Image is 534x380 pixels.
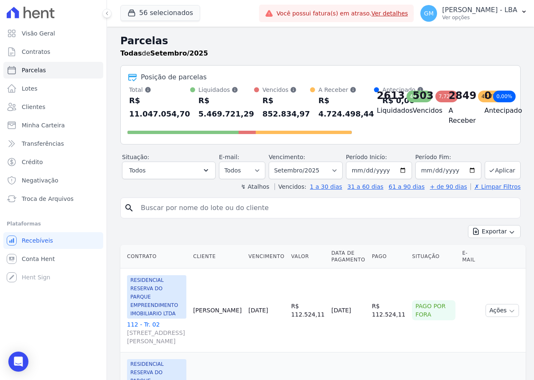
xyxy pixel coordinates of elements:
[442,6,517,14] p: [PERSON_NAME] - LBA
[288,245,328,269] th: Valor
[318,86,374,94] div: A Receber
[22,66,46,74] span: Parcelas
[245,245,287,269] th: Vencimento
[241,183,269,190] label: ↯ Atalhos
[470,183,521,190] a: ✗ Limpar Filtros
[288,269,328,352] td: R$ 112.524,11
[22,255,55,263] span: Conta Hent
[346,154,387,160] label: Período Inicío:
[198,86,254,94] div: Liquidados
[127,275,186,319] span: RESIDENCIAL RESERVA DO PARQUE EMPREENDIMENTO IMOBILIARIO LTDA
[120,49,142,57] strong: Todas
[485,161,521,179] button: Aplicar
[328,245,369,269] th: Data de Pagamento
[468,225,521,238] button: Exportar
[120,245,190,269] th: Contrato
[3,232,103,249] a: Recebíveis
[22,121,65,129] span: Minha Carteira
[262,94,310,121] div: R$ 852.834,97
[377,89,405,102] div: 2613
[3,251,103,267] a: Conta Hent
[122,154,149,160] label: Situação:
[127,320,186,345] a: 112 - Tr. 02[STREET_ADDRESS][PERSON_NAME]
[22,103,45,111] span: Clientes
[8,352,28,372] div: Open Intercom Messenger
[262,86,310,94] div: Vencidos
[127,329,186,345] span: [STREET_ADDRESS][PERSON_NAME]
[136,200,517,216] input: Buscar por nome do lote ou do cliente
[22,139,64,148] span: Transferências
[3,172,103,189] a: Negativação
[484,106,507,116] h4: Antecipado
[459,245,482,269] th: E-mail
[318,94,374,121] div: R$ 4.724.498,44
[3,135,103,152] a: Transferências
[124,203,134,213] i: search
[122,162,216,179] button: Todos
[190,269,245,352] td: [PERSON_NAME]
[424,10,434,16] span: GM
[190,245,245,269] th: Cliente
[22,84,38,93] span: Lotes
[347,183,383,190] a: 31 a 60 dias
[412,300,455,320] div: Pago por fora
[219,154,239,160] label: E-mail:
[120,48,208,58] p: de
[389,183,425,190] a: 61 a 90 dias
[328,269,369,352] td: [DATE]
[414,2,534,25] button: GM [PERSON_NAME] - LBA Ver opções
[3,80,103,97] a: Lotes
[141,72,207,82] div: Posição de parcelas
[129,165,145,175] span: Todos
[120,5,200,21] button: 56 selecionados
[22,195,74,203] span: Troca de Arquivos
[448,89,476,102] div: 2849
[3,190,103,207] a: Troca de Arquivos
[129,86,190,94] div: Total
[275,183,306,190] label: Vencidos:
[3,154,103,170] a: Crédito
[22,176,58,185] span: Negativação
[22,158,43,166] span: Crédito
[369,245,409,269] th: Pago
[486,304,519,317] button: Ações
[430,183,467,190] a: + de 90 dias
[248,307,268,314] a: [DATE]
[277,9,408,18] span: Você possui fatura(s) em atraso.
[415,153,481,162] label: Período Fim:
[435,91,458,102] div: 7,72%
[3,99,103,115] a: Clientes
[269,154,305,160] label: Vencimento:
[484,89,491,102] div: 0
[3,117,103,134] a: Minha Carteira
[413,89,434,102] div: 503
[198,94,254,121] div: R$ 5.469.721,29
[409,245,459,269] th: Situação
[129,94,190,121] div: R$ 11.047.054,70
[150,49,208,57] strong: Setembro/2025
[3,25,103,42] a: Visão Geral
[377,106,399,116] h4: Liquidados
[413,106,435,116] h4: Vencidos
[310,183,342,190] a: 1 a 30 dias
[22,236,53,245] span: Recebíveis
[3,43,103,60] a: Contratos
[493,91,516,102] div: 0,00%
[120,33,521,48] h2: Parcelas
[369,269,409,352] td: R$ 112.524,11
[7,219,100,229] div: Plataformas
[22,29,55,38] span: Visão Geral
[448,106,471,126] h4: A Receber
[3,62,103,79] a: Parcelas
[22,48,50,56] span: Contratos
[442,14,517,21] p: Ver opções
[371,10,408,17] a: Ver detalhes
